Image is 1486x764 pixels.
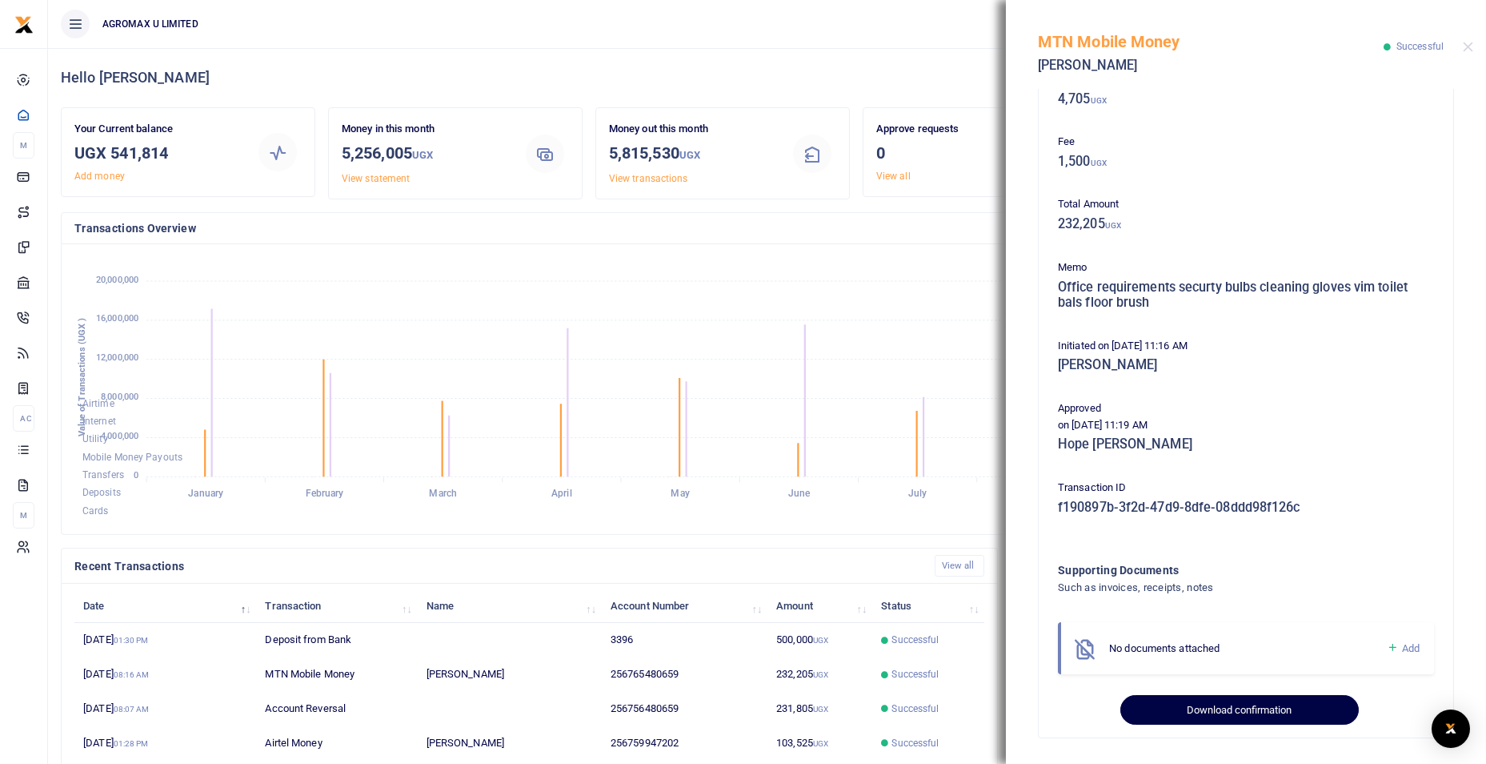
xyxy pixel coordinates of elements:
h5: Office requirements securty bulbs cleaning gloves vim toilet bals floor brush [1058,279,1434,311]
text: Value of Transactions (UGX ) [77,318,87,437]
th: Account Number: activate to sort column ascending [602,589,767,623]
button: Download confirmation [1120,695,1358,726]
h4: Recent Transactions [74,557,922,575]
p: Your Current balance [74,121,242,138]
td: 103,525 [767,726,872,761]
td: 256759947202 [602,726,767,761]
h4: Hello [PERSON_NAME] [61,69,1473,86]
a: View all [876,171,911,182]
small: UGX [813,739,828,748]
td: MTN Mobile Money [256,657,417,692]
img: logo-small [14,15,34,34]
h5: Hope [PERSON_NAME] [1058,436,1434,452]
td: 3396 [602,623,767,657]
tspan: July [908,489,927,500]
span: Airtime [82,398,114,409]
span: Internet [82,416,116,427]
span: Mobile Money Payouts [82,452,182,463]
li: M [13,132,34,159]
td: 500,000 [767,623,872,657]
span: Successful [891,667,939,682]
span: Successful [891,702,939,716]
h5: 1,500 [1058,154,1434,170]
tspan: 8,000,000 [101,392,138,402]
p: on [DATE] 11:19 AM [1058,417,1434,434]
li: M [13,502,34,529]
small: 08:07 AM [114,705,150,714]
tspan: 12,000,000 [96,353,138,364]
tspan: 16,000,000 [96,314,138,324]
h3: 5,815,530 [609,141,776,167]
span: AGROMAX U LIMITED [96,17,205,31]
p: Fee [1058,134,1434,151]
small: 01:28 PM [114,739,149,748]
tspan: 0 [134,470,138,481]
h5: MTN Mobile Money [1038,32,1384,51]
th: Amount: activate to sort column ascending [767,589,872,623]
p: Total Amount [1058,196,1434,213]
tspan: March [429,489,457,500]
h3: 0 [876,141,1043,165]
h5: f190897b-3f2d-47d9-8dfe-08ddd98f126c [1058,500,1434,516]
h5: 232,205 [1058,216,1434,232]
tspan: June [788,489,811,500]
p: Approve requests [876,121,1043,138]
p: Transaction ID [1058,480,1434,497]
small: UGX [813,670,828,679]
small: UGX [813,636,828,645]
a: Add money [74,171,125,182]
tspan: 20,000,000 [96,275,138,285]
a: View transactions [609,173,688,184]
a: View statement [342,173,410,184]
span: Transfers [82,469,124,481]
small: UGX [679,149,700,161]
tspan: April [551,489,572,500]
h5: 4,705 [1058,91,1434,107]
th: Status: activate to sort column ascending [872,589,984,623]
td: [DATE] [74,726,256,761]
span: No documents attached [1109,642,1220,654]
td: 231,805 [767,692,872,726]
td: 256765480659 [602,657,767,692]
div: Open Intercom Messenger [1432,710,1470,748]
span: Successful [1396,41,1444,52]
td: [PERSON_NAME] [418,726,602,761]
td: Airtel Money [256,726,417,761]
td: Account Reversal [256,692,417,726]
a: logo-small logo-large logo-large [14,18,34,30]
small: 01:30 PM [114,636,149,645]
p: Money out this month [609,121,776,138]
p: Initiated on [DATE] 11:16 AM [1058,338,1434,355]
td: 256756480659 [602,692,767,726]
a: Add [1387,639,1420,657]
span: Successful [891,633,939,647]
h3: UGX 541,814 [74,141,242,165]
p: Memo [1058,259,1434,276]
td: [DATE] [74,692,256,726]
p: Money in this month [342,121,509,138]
small: UGX [1091,159,1107,167]
small: UGX [1105,221,1121,230]
span: Cards [82,505,109,517]
td: [DATE] [74,657,256,692]
button: Close [1463,42,1473,52]
small: 08:16 AM [114,670,150,679]
tspan: January [188,489,223,500]
small: UGX [1091,96,1107,105]
h3: 5,256,005 [342,141,509,167]
th: Date: activate to sort column descending [74,589,256,623]
h5: [PERSON_NAME] [1038,58,1384,74]
span: Add [1402,642,1420,654]
h4: Supporting Documents [1058,561,1369,579]
tspan: February [306,489,344,500]
td: Deposit from Bank [256,623,417,657]
h4: Transactions Overview [74,219,1103,237]
tspan: May [671,489,689,500]
tspan: 4,000,000 [101,431,138,441]
span: Utility [82,434,108,445]
p: Approved [1058,400,1434,417]
small: UGX [813,705,828,714]
td: [PERSON_NAME] [418,657,602,692]
span: Deposits [82,488,121,499]
small: UGX [412,149,433,161]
